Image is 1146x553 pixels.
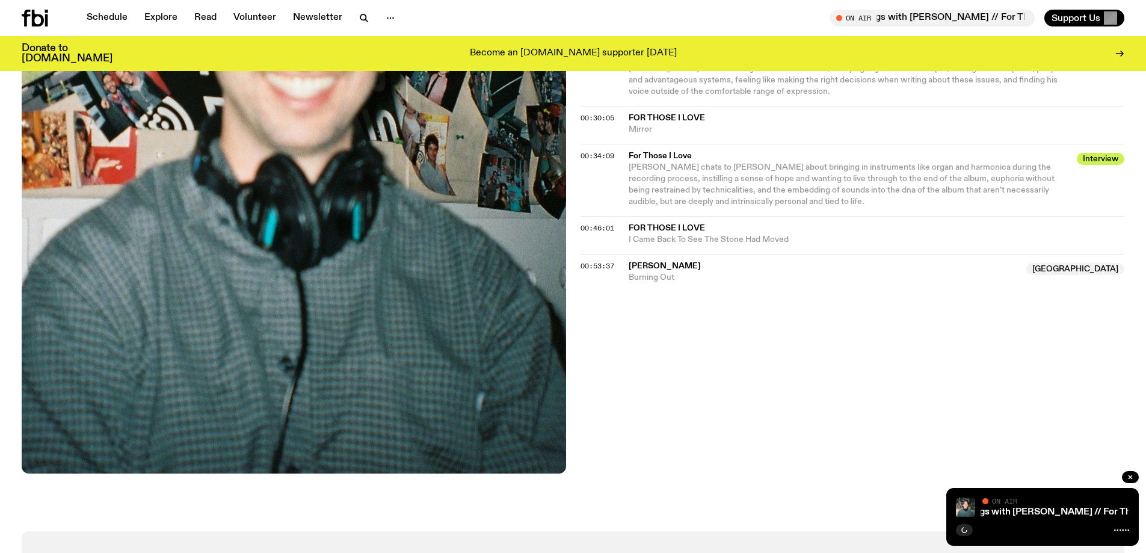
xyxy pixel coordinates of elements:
span: I Came Back To See The Stone Had Moved [629,234,1125,246]
span: Mirror [629,124,1125,135]
button: Support Us [1044,10,1124,26]
button: On AirMornings with [PERSON_NAME] // For Those I Love Interview // [PERSON_NAME] Interview [830,10,1035,26]
a: Read [187,10,224,26]
span: For Those I Love [629,114,705,122]
span: 00:30:05 [581,113,614,123]
a: Newsletter [286,10,350,26]
span: Burning Out [629,272,1020,283]
h3: Donate to [DOMAIN_NAME] [22,43,112,64]
span: 00:34:09 [581,151,614,161]
span: 00:53:37 [581,261,614,271]
span: [GEOGRAPHIC_DATA] [1026,263,1124,275]
a: Schedule [79,10,135,26]
span: On Air [992,497,1017,505]
span: For Those I Love [629,224,705,232]
a: Explore [137,10,185,26]
span: [PERSON_NAME] chats to [PERSON_NAME] about bringing in instruments like organ and harmonica durin... [629,163,1055,206]
span: For Those I Love [629,150,1070,162]
span: [PERSON_NAME] dissects the genesis of the album, the tying together of concepts, through lines of... [629,64,1062,96]
span: 00:46:01 [581,223,614,233]
span: Support Us [1052,13,1100,23]
span: Interview [1077,153,1124,165]
a: Volunteer [226,10,283,26]
span: [PERSON_NAME] [629,262,701,270]
img: Radio presenter Ben Hansen sits in front of a wall of photos and an fbi radio sign. Film photo. B... [956,498,975,517]
p: Become an [DOMAIN_NAME] supporter [DATE] [470,48,677,59]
